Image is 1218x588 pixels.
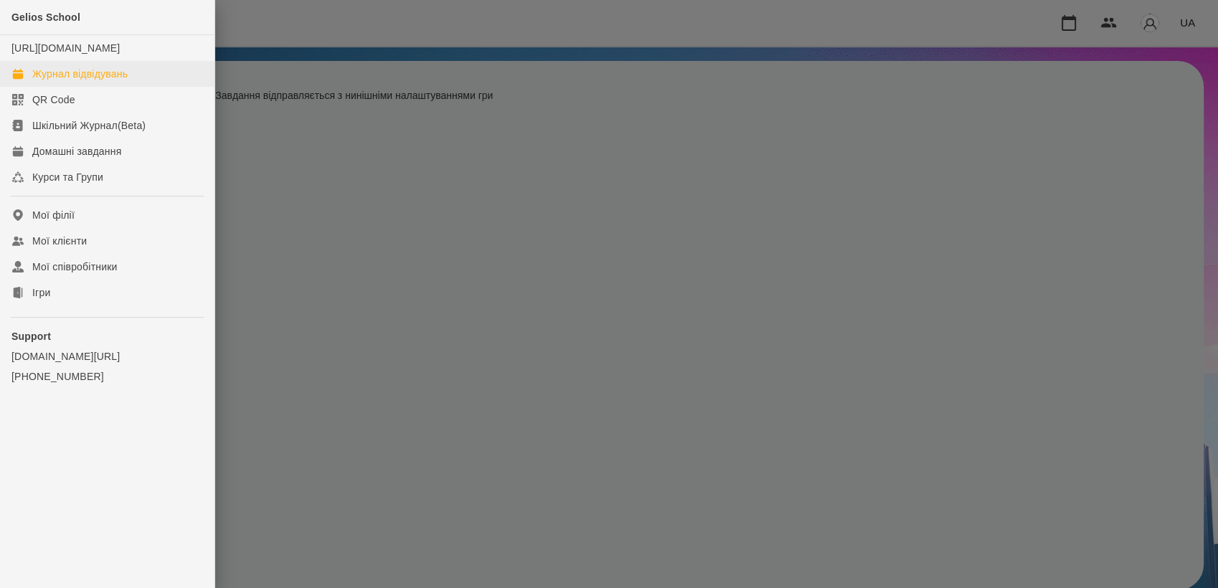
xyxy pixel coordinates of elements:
div: QR Code [32,93,75,107]
div: Мої клієнти [32,234,87,248]
a: [DOMAIN_NAME][URL] [11,349,203,364]
div: Мої філії [32,208,75,222]
div: Домашні завдання [32,144,121,158]
p: Support [11,329,203,343]
div: Журнал відвідувань [32,67,128,81]
a: [PHONE_NUMBER] [11,369,203,384]
div: Курси та Групи [32,170,103,184]
span: Gelios School [11,11,80,23]
div: Шкільний Журнал(Beta) [32,118,146,133]
div: Ігри [32,285,50,300]
a: [URL][DOMAIN_NAME] [11,42,120,54]
div: Мої співробітники [32,260,118,274]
